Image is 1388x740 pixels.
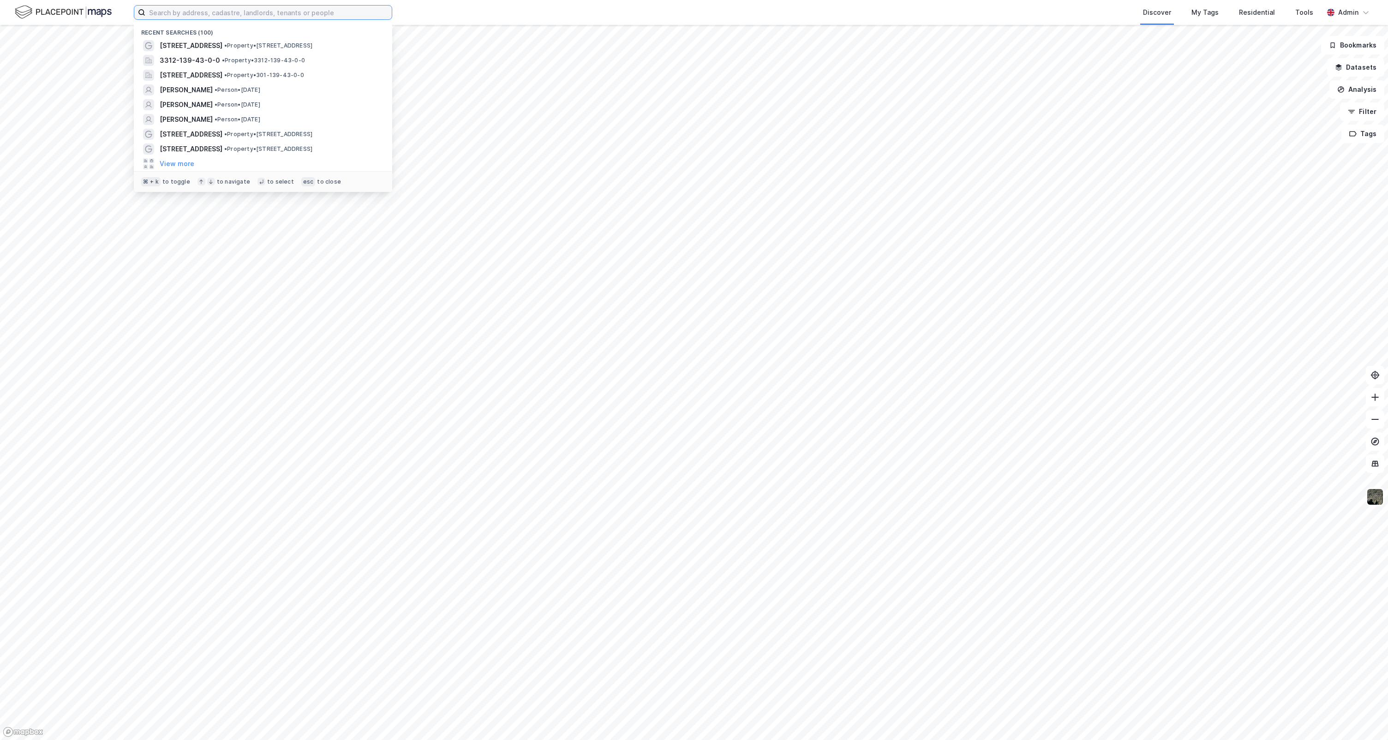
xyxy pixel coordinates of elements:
[15,4,112,20] img: logo.f888ab2527a4732fd821a326f86c7f29.svg
[215,101,217,108] span: •
[215,101,260,108] span: Person • [DATE]
[134,22,392,38] div: Recent searches (100)
[215,86,217,93] span: •
[224,145,227,152] span: •
[217,178,250,185] div: to navigate
[224,72,304,79] span: Property • 301-139-43-0-0
[160,129,222,140] span: [STREET_ADDRESS]
[215,116,217,123] span: •
[160,99,213,110] span: [PERSON_NAME]
[224,42,312,49] span: Property • [STREET_ADDRESS]
[160,114,213,125] span: [PERSON_NAME]
[1342,696,1388,740] iframe: Chat Widget
[224,145,312,153] span: Property • [STREET_ADDRESS]
[317,178,341,185] div: to close
[224,42,227,49] span: •
[301,177,316,186] div: esc
[1191,7,1219,18] div: My Tags
[1239,7,1275,18] div: Residential
[224,131,227,137] span: •
[145,6,392,19] input: Search by address, cadastre, landlords, tenants or people
[224,131,312,138] span: Property • [STREET_ADDRESS]
[1295,7,1313,18] div: Tools
[222,57,305,64] span: Property • 3312-139-43-0-0
[160,55,220,66] span: 3312-139-43-0-0
[215,86,260,94] span: Person • [DATE]
[160,158,194,169] button: View more
[160,84,213,95] span: [PERSON_NAME]
[267,178,294,185] div: to select
[224,72,227,78] span: •
[215,116,260,123] span: Person • [DATE]
[162,178,190,185] div: to toggle
[160,40,222,51] span: [STREET_ADDRESS]
[222,57,225,64] span: •
[160,143,222,155] span: [STREET_ADDRESS]
[1143,7,1171,18] div: Discover
[141,177,161,186] div: ⌘ + k
[1338,7,1358,18] div: Admin
[160,70,222,81] span: [STREET_ADDRESS]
